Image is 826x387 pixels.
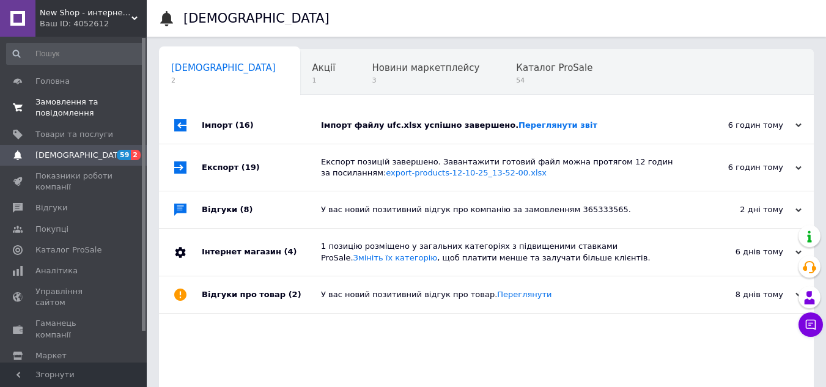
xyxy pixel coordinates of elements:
[798,312,823,337] button: Чат з покупцем
[679,120,802,131] div: 6 годин тому
[679,204,802,215] div: 2 дні тому
[171,76,276,85] span: 2
[202,144,321,191] div: Експорт
[171,62,276,73] span: [DEMOGRAPHIC_DATA]
[321,120,679,131] div: Імпорт файлу ufc.xlsx успішно завершено.
[40,7,131,18] span: New Shop - интернет магазин спортивной одежды и аксессуаров.
[386,168,547,177] a: export-products-12-10-25_13-52-00.xlsx
[35,202,67,213] span: Відгуки
[321,241,679,263] div: 1 позицію розміщено у загальних категоріях з підвищеними ставками ProSale. , щоб платити менше та...
[35,245,101,256] span: Каталог ProSale
[40,18,147,29] div: Ваш ID: 4052612
[312,62,336,73] span: Акції
[242,163,260,172] span: (19)
[35,76,70,87] span: Головна
[117,150,131,160] span: 59
[183,11,330,26] h1: [DEMOGRAPHIC_DATA]
[240,205,253,214] span: (8)
[35,350,67,361] span: Маркет
[321,204,679,215] div: У вас новий позитивний відгук про компанію за замовленням 365333565.
[202,107,321,144] div: Імпорт
[516,76,592,85] span: 54
[35,265,78,276] span: Аналітика
[35,97,113,119] span: Замовлення та повідомлення
[202,276,321,313] div: Відгуки про товар
[202,191,321,228] div: Відгуки
[372,62,479,73] span: Новини маркетплейсу
[35,171,113,193] span: Показники роботи компанії
[35,129,113,140] span: Товари та послуги
[35,318,113,340] span: Гаманець компанії
[518,120,597,130] a: Переглянути звіт
[679,246,802,257] div: 6 днів тому
[312,76,336,85] span: 1
[35,224,68,235] span: Покупці
[35,286,113,308] span: Управління сайтом
[372,76,479,85] span: 3
[679,162,802,173] div: 6 годин тому
[284,247,297,256] span: (4)
[35,150,126,161] span: [DEMOGRAPHIC_DATA]
[235,120,254,130] span: (16)
[321,157,679,179] div: Експорт позицій завершено. Завантажити готовий файл можна протягом 12 годин за посиланням:
[289,290,301,299] span: (2)
[516,62,592,73] span: Каталог ProSale
[131,150,141,160] span: 2
[6,43,144,65] input: Пошук
[679,289,802,300] div: 8 днів тому
[353,253,438,262] a: Змініть їх категорію
[497,290,551,299] a: Переглянути
[202,229,321,275] div: Інтернет магазин
[321,289,679,300] div: У вас новий позитивний відгук про товар.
